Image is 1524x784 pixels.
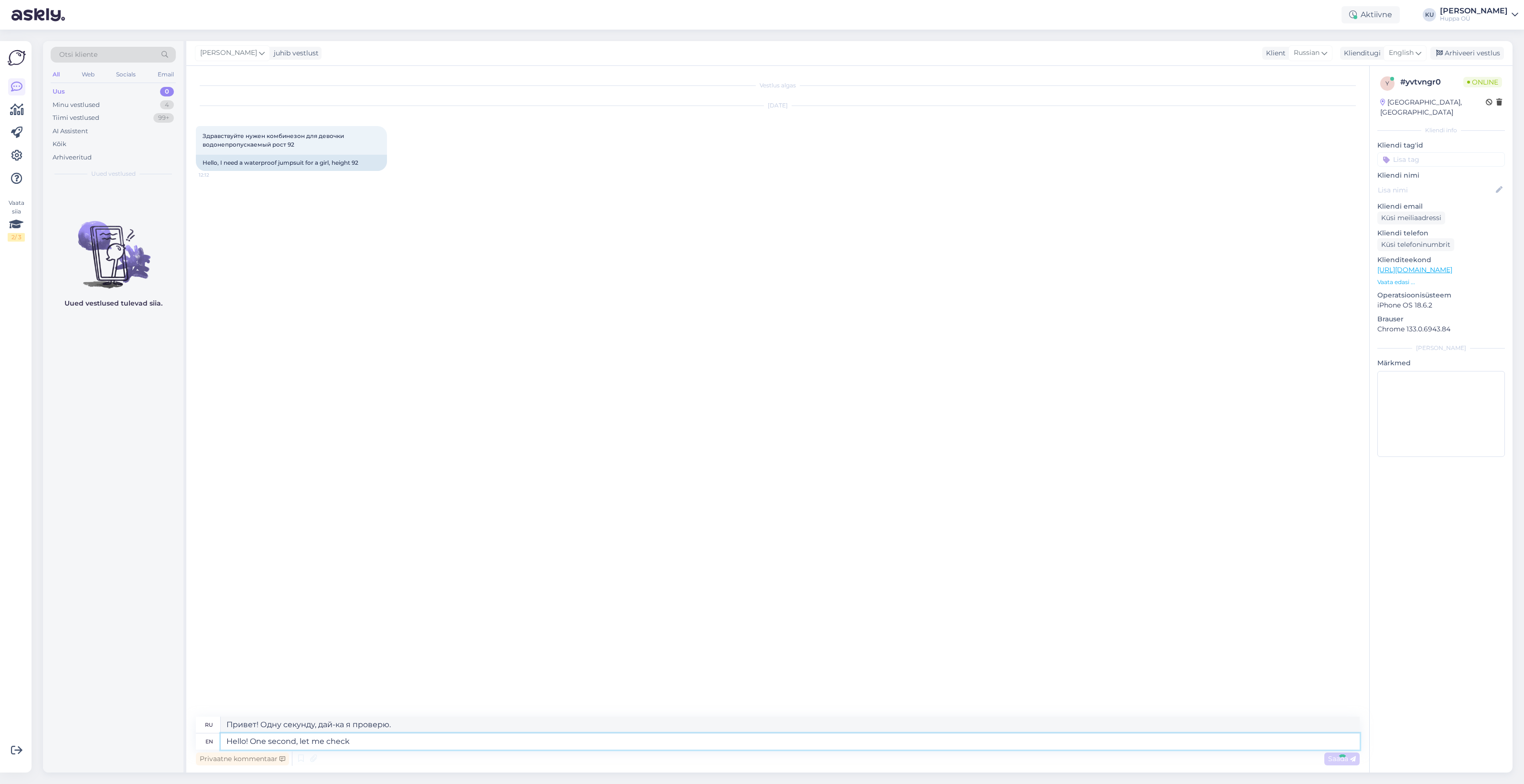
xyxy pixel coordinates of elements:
[1377,324,1505,334] p: Chrome 133.0.6943.84
[199,171,235,179] span: 12:12
[200,48,257,58] span: [PERSON_NAME]
[1378,185,1494,195] input: Lisa nimi
[1430,47,1504,60] div: Arhiveeri vestlus
[53,139,66,149] div: Kõik
[153,113,174,123] div: 99+
[156,68,176,81] div: Email
[196,81,1360,90] div: Vestlus algas
[1440,7,1518,22] a: [PERSON_NAME]Huppa OÜ
[53,127,88,136] div: AI Assistent
[1377,278,1505,286] p: Vaata edasi ...
[1385,80,1389,87] span: y
[1423,8,1436,21] div: KU
[43,204,183,290] img: No chats
[1463,77,1502,87] span: Online
[80,68,97,81] div: Web
[1377,140,1505,150] p: Kliendi tag'id
[1377,152,1505,167] input: Lisa tag
[91,170,136,178] span: Uued vestlused
[270,48,319,58] div: juhib vestlust
[114,68,138,81] div: Socials
[1377,170,1505,180] p: Kliendi nimi
[1377,255,1505,265] p: Klienditeekond
[1377,300,1505,310] p: iPhone OS 18.6.2
[1262,48,1286,58] div: Klient
[1377,228,1505,238] p: Kliendi telefon
[196,155,387,171] div: Hello, I need a waterproof jumpsuit for a girl, height 92
[203,132,345,148] span: Здравствуйте нужен комбинезон для девочки водонепропускаемый рост 92
[196,101,1360,110] div: [DATE]
[1340,48,1381,58] div: Klienditugi
[53,113,99,123] div: Tiimi vestlused
[1377,126,1505,135] div: Kliendi info
[64,298,162,308] p: Uued vestlused tulevad siia.
[1342,6,1400,23] div: Aktiivne
[8,49,26,67] img: Askly Logo
[1377,201,1505,212] p: Kliendi email
[53,87,65,96] div: Uus
[1377,344,1505,352] div: [PERSON_NAME]
[1389,48,1414,58] span: English
[1377,212,1445,224] div: Küsi meiliaadressi
[8,233,25,242] div: 2 / 3
[1400,76,1463,88] div: # yvtvngr0
[1377,314,1505,324] p: Brauser
[1294,48,1320,58] span: Russian
[1377,238,1454,251] div: Küsi telefoninumbrit
[53,153,92,162] div: Arhiveeritud
[160,87,174,96] div: 0
[59,50,97,60] span: Otsi kliente
[1440,15,1508,22] div: Huppa OÜ
[1380,97,1486,117] div: [GEOGRAPHIC_DATA], [GEOGRAPHIC_DATA]
[53,100,100,110] div: Minu vestlused
[1377,265,1452,274] a: [URL][DOMAIN_NAME]
[1377,290,1505,300] p: Operatsioonisüsteem
[1377,358,1505,368] p: Märkmed
[160,100,174,110] div: 4
[8,199,25,242] div: Vaata siia
[1440,7,1508,15] div: [PERSON_NAME]
[51,68,62,81] div: All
